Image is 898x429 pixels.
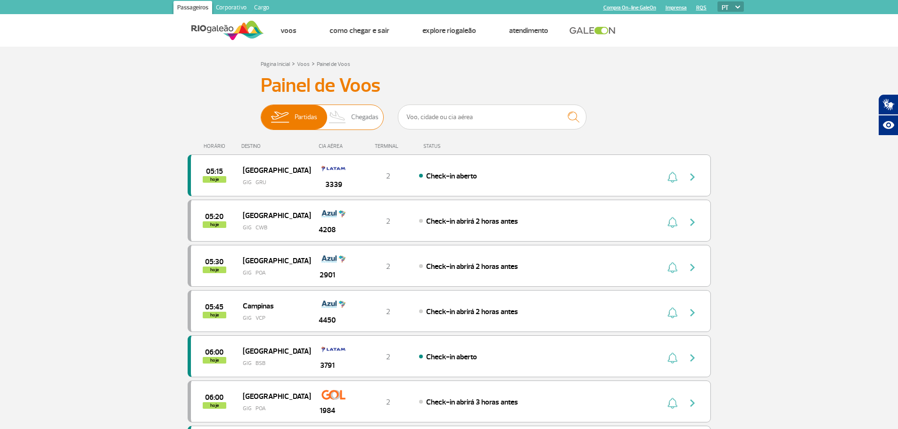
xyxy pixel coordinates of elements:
img: sino-painel-voo.svg [667,262,677,273]
h3: Painel de Voos [261,74,638,97]
img: seta-direita-painel-voo.svg [687,171,698,183]
img: mais-info-painel-voo.svg [339,316,348,324]
span: Check-in abrirá 3 horas antes [426,397,518,407]
img: sino-painel-voo.svg [667,397,677,409]
img: sino-painel-voo.svg [667,352,677,364]
span: Check-in abrirá 2 horas antes [426,262,518,271]
a: Passageiros [173,1,212,16]
span: GIG [243,354,303,368]
a: > [312,58,315,69]
img: destiny_airplane.svg [254,314,262,322]
span: GIG [243,264,303,277]
img: destiny_airplane.svg [254,405,262,412]
a: Voos [280,26,297,35]
img: slider-embarque [265,105,295,130]
div: HORÁRIO [190,143,242,149]
div: Plugin de acessibilidade da Hand Talk. [878,94,898,136]
span: Check-in abrirá 2 horas antes [426,307,518,316]
img: destiny_airplane.svg [254,269,262,276]
img: mais-info-painel-voo.svg [339,406,348,415]
button: Abrir recursos assistivos. [878,115,898,136]
span: 4450 [319,315,336,326]
img: mais-info-painel-voo.svg [339,271,348,279]
span: 2025-09-27 05:30:00 [205,259,223,265]
span: Check-in aberto [426,171,477,181]
span: 2 [386,307,390,316]
span: 2025-09-27 05:45:00 [205,304,223,310]
img: mais-info-painel-voo.svg [338,361,347,370]
span: 2025-09-27 05:20:00 [205,213,223,220]
a: Explore RIOgaleão [422,26,476,35]
img: sino-painel-voo.svg [667,217,677,228]
a: Página Inicial [261,61,290,68]
img: seta-direita-painel-voo.svg [687,307,698,318]
span: 2025-09-27 05:15:00 [206,168,223,175]
span: BSB [264,359,273,368]
a: > [292,58,295,69]
span: hoje [203,312,226,318]
a: Voos [297,61,310,68]
img: seta-direita-painel-voo.svg [687,352,698,364]
a: RQS [696,5,707,11]
img: sino-painel-voo.svg [667,171,677,183]
span: hoje [203,176,226,183]
span: 2901 [320,269,335,281]
img: seta-direita-painel-voo.svg [687,397,698,409]
span: 2 [386,397,390,407]
span: Partidas [295,105,317,130]
div: TERMINAL [357,143,419,149]
button: Abrir tradutor de língua de sinais. [878,94,898,115]
span: 2025-09-27 06:00:00 [205,394,223,401]
img: mais-info-painel-voo.svg [339,226,348,234]
span: 2025-09-27 06:00:00 [205,349,223,356]
a: Corporativo [212,1,250,16]
a: Compra On-line GaleOn [603,5,656,11]
span: hoje [203,267,226,273]
img: destiny_airplane.svg [254,359,262,367]
span: 2 [386,262,390,271]
span: GIG [243,399,303,413]
span: 2 [386,217,390,226]
span: [GEOGRAPHIC_DATA] [243,254,303,267]
div: STATUS [419,143,495,149]
span: [GEOGRAPHIC_DATA] [243,209,303,221]
span: 4208 [319,224,336,235]
img: sino-painel-voo.svg [667,307,677,318]
div: CIA AÉREA [310,143,357,149]
img: destiny_airplane.svg [254,178,262,186]
span: Check-in aberto [426,352,477,362]
img: seta-direita-painel-voo.svg [687,217,698,228]
span: [GEOGRAPHIC_DATA] [243,164,303,176]
span: CWB [264,224,275,232]
span: GIG [243,309,303,323]
span: VCP [264,314,273,323]
span: hoje [203,357,226,364]
span: [GEOGRAPHIC_DATA] [243,345,303,357]
span: GRU [264,178,274,187]
div: DESTINO [241,143,310,149]
span: [GEOGRAPHIC_DATA] [243,390,303,402]
span: 1984 [320,405,335,416]
a: Imprensa [666,5,687,11]
span: POA [264,405,274,413]
a: Painel de Voos [317,61,350,68]
span: 2 [386,171,390,181]
img: seta-direita-painel-voo.svg [687,262,698,273]
a: Cargo [250,1,273,16]
img: destiny_airplane.svg [254,224,262,231]
a: Como chegar e sair [330,26,389,35]
span: GIG [243,173,303,187]
span: 2 [386,352,390,362]
img: slider-desembarque [324,105,352,130]
span: POA [264,269,274,277]
span: hoje [203,221,226,228]
span: hoje [203,402,226,409]
a: Atendimento [509,26,548,35]
span: Check-in abrirá 2 horas antes [426,217,518,226]
span: GIG [243,219,303,232]
span: Campinas [243,299,303,312]
span: 3791 [320,360,335,371]
span: Chegadas [351,105,379,130]
input: Voo, cidade ou cia aérea [398,105,586,130]
span: 3339 [325,179,342,190]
